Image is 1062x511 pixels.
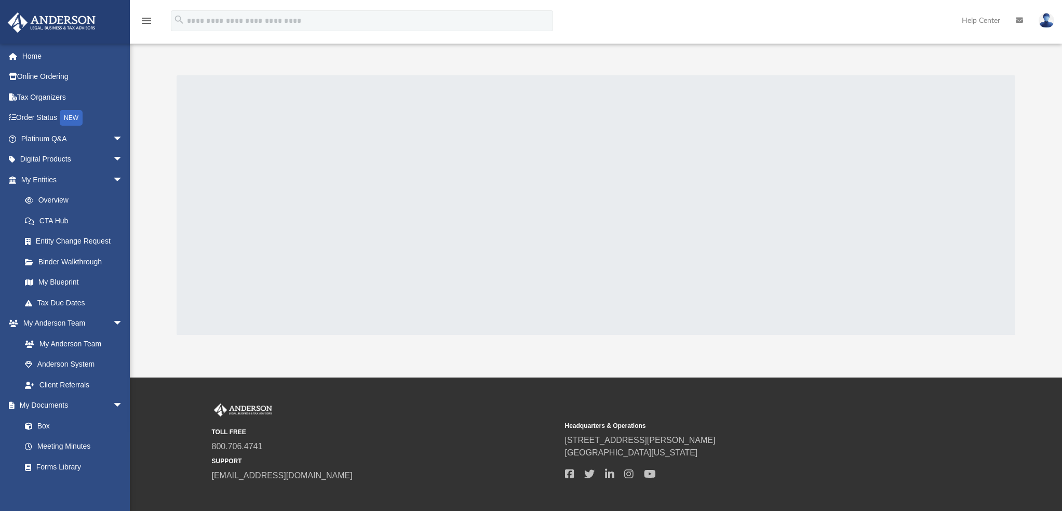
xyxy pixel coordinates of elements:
[7,149,139,170] a: Digital Productsarrow_drop_down
[113,149,133,170] span: arrow_drop_down
[113,169,133,191] span: arrow_drop_down
[140,15,153,27] i: menu
[212,427,558,437] small: TOLL FREE
[1039,13,1054,28] img: User Pic
[173,14,185,25] i: search
[15,333,128,354] a: My Anderson Team
[60,110,83,126] div: NEW
[15,190,139,211] a: Overview
[212,442,263,451] a: 800.706.4741
[15,354,133,375] a: Anderson System
[15,251,139,272] a: Binder Walkthrough
[113,128,133,150] span: arrow_drop_down
[7,46,139,66] a: Home
[15,456,128,477] a: Forms Library
[212,471,353,480] a: [EMAIL_ADDRESS][DOMAIN_NAME]
[565,421,911,431] small: Headquarters & Operations
[565,436,716,445] a: [STREET_ADDRESS][PERSON_NAME]
[15,374,133,395] a: Client Referrals
[140,20,153,27] a: menu
[7,313,133,334] a: My Anderson Teamarrow_drop_down
[15,436,133,457] a: Meeting Minutes
[7,66,139,87] a: Online Ordering
[5,12,99,33] img: Anderson Advisors Platinum Portal
[7,128,139,149] a: Platinum Q&Aarrow_drop_down
[113,395,133,416] span: arrow_drop_down
[113,313,133,334] span: arrow_drop_down
[15,415,128,436] a: Box
[7,169,139,190] a: My Entitiesarrow_drop_down
[565,448,698,457] a: [GEOGRAPHIC_DATA][US_STATE]
[7,107,139,129] a: Order StatusNEW
[212,456,558,466] small: SUPPORT
[212,404,274,417] img: Anderson Advisors Platinum Portal
[15,272,133,293] a: My Blueprint
[7,395,133,416] a: My Documentsarrow_drop_down
[15,231,139,252] a: Entity Change Request
[15,210,139,231] a: CTA Hub
[7,87,139,107] a: Tax Organizers
[15,292,139,313] a: Tax Due Dates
